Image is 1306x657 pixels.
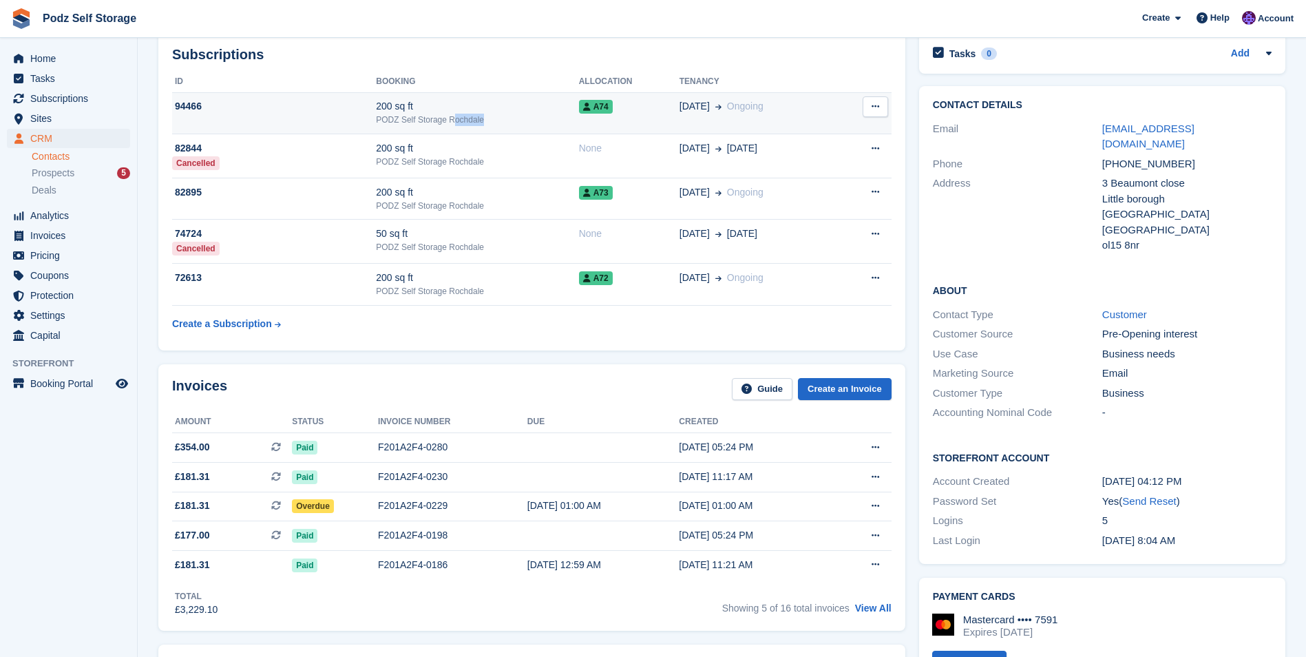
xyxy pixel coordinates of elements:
[32,166,130,180] a: Prospects 5
[376,156,578,168] div: PODZ Self Storage Rochdale
[7,69,130,88] a: menu
[172,185,376,200] div: 82895
[32,183,130,198] a: Deals
[30,326,113,345] span: Capital
[175,603,218,617] div: £3,229.10
[727,227,757,241] span: [DATE]
[30,109,113,128] span: Sites
[30,226,113,245] span: Invoices
[172,242,220,255] div: Cancelled
[1102,309,1147,320] a: Customer
[727,101,763,112] span: Ongoing
[963,626,1058,638] div: Expires [DATE]
[7,326,130,345] a: menu
[680,141,710,156] span: [DATE]
[175,590,218,603] div: Total
[376,141,578,156] div: 200 sq ft
[933,474,1102,490] div: Account Created
[855,603,892,614] a: View All
[727,141,757,156] span: [DATE]
[175,440,210,455] span: £354.00
[292,470,317,484] span: Paid
[798,378,892,401] a: Create an Invoice
[1102,207,1272,222] div: [GEOGRAPHIC_DATA]
[378,558,527,572] div: F201A2F4-0186
[292,499,334,513] span: Overdue
[1102,386,1272,401] div: Business
[172,311,281,337] a: Create a Subscription
[172,411,292,433] th: Amount
[114,375,130,392] a: Preview store
[292,559,317,572] span: Paid
[7,246,130,265] a: menu
[579,100,613,114] span: A74
[376,99,578,114] div: 200 sq ft
[1142,11,1170,25] span: Create
[1119,495,1179,507] span: ( )
[30,129,113,148] span: CRM
[37,7,142,30] a: Podz Self Storage
[679,470,832,484] div: [DATE] 11:17 AM
[172,156,220,170] div: Cancelled
[1231,46,1250,62] a: Add
[7,286,130,305] a: menu
[172,378,227,401] h2: Invoices
[722,603,850,614] span: Showing 5 of 16 total invoices
[732,378,792,401] a: Guide
[175,558,210,572] span: £181.31
[933,121,1102,152] div: Email
[679,499,832,513] div: [DATE] 01:00 AM
[963,614,1058,626] div: Mastercard •••• 7591
[933,592,1272,603] h2: Payment cards
[933,100,1272,111] h2: Contact Details
[981,48,997,60] div: 0
[11,8,32,29] img: stora-icon-8386f47178a22dfd0bd8f6a31ec36ba5ce8667c1dd55bd0f319d3a0aa187defe.svg
[727,187,763,198] span: Ongoing
[933,450,1272,464] h2: Storefront Account
[1102,176,1272,191] div: 3 Beaumont close
[30,306,113,325] span: Settings
[1102,346,1272,362] div: Business needs
[1102,156,1272,172] div: [PHONE_NUMBER]
[292,529,317,543] span: Paid
[680,271,710,285] span: [DATE]
[376,241,578,253] div: PODZ Self Storage Rochdale
[933,283,1272,297] h2: About
[679,440,832,455] div: [DATE] 05:24 PM
[933,386,1102,401] div: Customer Type
[1242,11,1256,25] img: Jawed Chowdhary
[30,69,113,88] span: Tasks
[679,528,832,543] div: [DATE] 05:24 PM
[679,558,832,572] div: [DATE] 11:21 AM
[30,374,113,393] span: Booking Portal
[378,499,527,513] div: F201A2F4-0229
[949,48,976,60] h2: Tasks
[1102,474,1272,490] div: [DATE] 04:12 PM
[1102,405,1272,421] div: -
[7,129,130,148] a: menu
[527,558,679,572] div: [DATE] 12:59 AM
[175,528,210,543] span: £177.00
[727,272,763,283] span: Ongoing
[932,614,954,636] img: Mastercard Logo
[172,227,376,241] div: 74724
[7,89,130,108] a: menu
[172,47,892,63] h2: Subscriptions
[376,185,578,200] div: 200 sq ft
[175,499,210,513] span: £181.31
[30,266,113,285] span: Coupons
[579,227,680,241] div: None
[527,499,679,513] div: [DATE] 01:00 AM
[933,346,1102,362] div: Use Case
[30,49,113,68] span: Home
[378,470,527,484] div: F201A2F4-0230
[378,440,527,455] div: F201A2F4-0280
[7,206,130,225] a: menu
[30,246,113,265] span: Pricing
[933,494,1102,510] div: Password Set
[933,366,1102,382] div: Marketing Source
[1102,326,1272,342] div: Pre-Opening interest
[1102,238,1272,253] div: ol15 8nr
[1102,191,1272,207] div: Little borough
[680,227,710,241] span: [DATE]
